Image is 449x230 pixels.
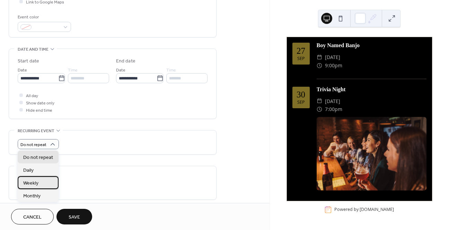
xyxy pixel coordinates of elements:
span: Do not repeat [23,154,53,161]
img: img_W8fh178gSuHiQKcHGfIzA.800px.jpg [317,117,426,190]
div: ​ [317,97,322,105]
span: Weekly [23,180,38,187]
button: Save [56,209,92,224]
span: Date and time [18,46,49,53]
div: End date [116,58,135,65]
span: Save [69,214,80,221]
div: 30 [297,90,305,99]
div: Event color [18,14,70,21]
div: Boy Named Banjo [317,41,426,50]
span: 7:00pm [325,105,342,113]
span: Show date only [26,100,54,107]
span: Recurring event [18,127,54,135]
span: 9:00pm [325,61,342,70]
span: Monthly [23,193,41,200]
div: ​ [317,61,322,70]
div: Start date [18,58,39,65]
div: Powered by [334,207,394,213]
span: Cancel [23,214,42,221]
span: Hide end time [26,107,52,114]
a: [DOMAIN_NAME] [360,207,394,213]
span: Time [166,67,176,74]
div: Sep [297,100,305,105]
span: [DATE] [325,53,340,61]
div: 27 [297,46,305,55]
button: Cancel [11,209,54,224]
span: [DATE] [325,97,340,105]
span: Daily [23,167,34,174]
span: Date [116,67,125,74]
div: Trivia Night [317,85,426,94]
span: Do not repeat [20,141,46,149]
div: Sep [297,57,305,61]
div: ​ [317,105,322,113]
div: ​ [317,53,322,61]
span: Date [18,67,27,74]
span: Time [68,67,78,74]
span: All day [26,92,38,100]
